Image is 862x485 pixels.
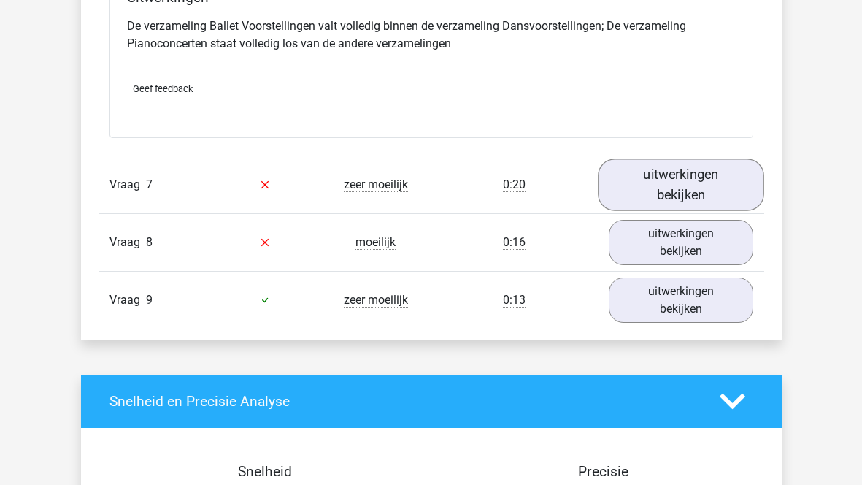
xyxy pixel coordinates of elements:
[146,177,153,191] span: 7
[448,463,759,480] h4: Precisie
[503,235,526,250] span: 0:16
[146,293,153,307] span: 9
[609,278,753,323] a: uitwerkingen bekijken
[127,18,736,53] p: De verzameling Ballet Voorstellingen valt volledig binnen de verzameling Dansvoorstellingen; De v...
[109,291,146,309] span: Vraag
[109,463,420,480] h4: Snelheid
[598,159,764,210] a: uitwerkingen bekijken
[344,177,408,192] span: zeer moeilijk
[344,293,408,308] span: zeer moeilijk
[609,220,753,265] a: uitwerkingen bekijken
[503,293,526,308] span: 0:13
[146,235,153,249] span: 8
[355,235,396,250] span: moeilijk
[503,177,526,192] span: 0:20
[109,176,146,194] span: Vraag
[109,393,698,410] h4: Snelheid en Precisie Analyse
[133,83,193,94] span: Geef feedback
[109,234,146,251] span: Vraag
